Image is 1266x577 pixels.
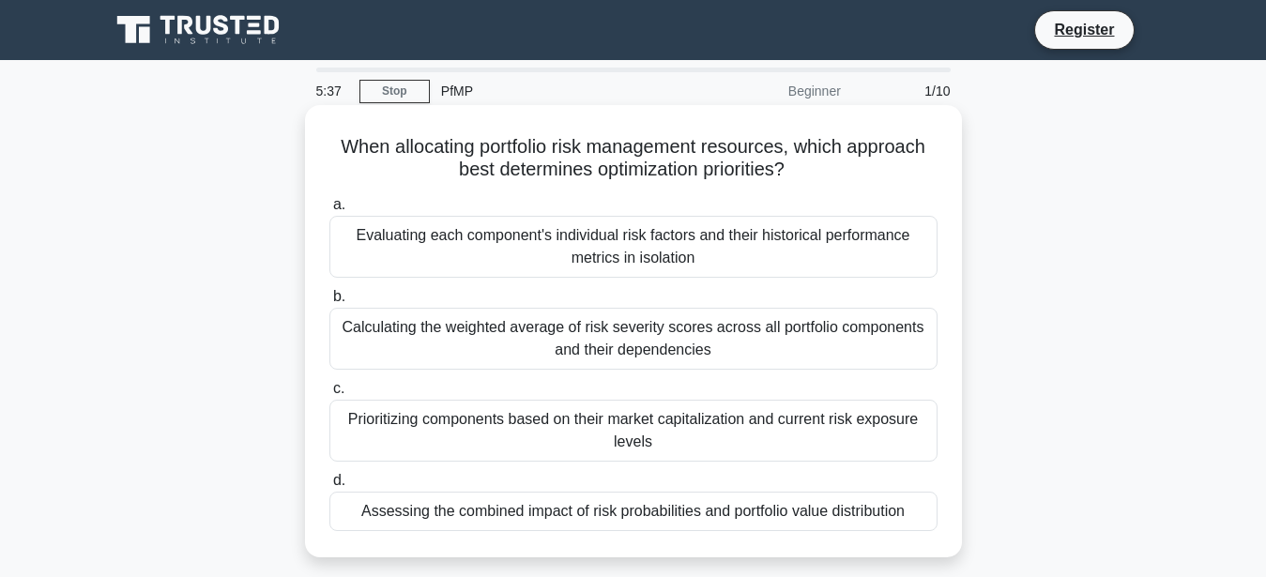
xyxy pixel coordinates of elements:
a: Register [1043,18,1125,41]
div: Beginner [688,72,852,110]
div: Evaluating each component's individual risk factors and their historical performance metrics in i... [329,216,938,278]
div: Prioritizing components based on their market capitalization and current risk exposure levels [329,400,938,462]
span: c. [333,380,344,396]
div: 5:37 [305,72,359,110]
span: d. [333,472,345,488]
div: 1/10 [852,72,962,110]
a: Stop [359,80,430,103]
div: Calculating the weighted average of risk severity scores across all portfolio components and thei... [329,308,938,370]
h5: When allocating portfolio risk management resources, which approach best determines optimization ... [328,135,939,182]
span: a. [333,196,345,212]
span: b. [333,288,345,304]
div: Assessing the combined impact of risk probabilities and portfolio value distribution [329,492,938,531]
div: PfMP [430,72,688,110]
